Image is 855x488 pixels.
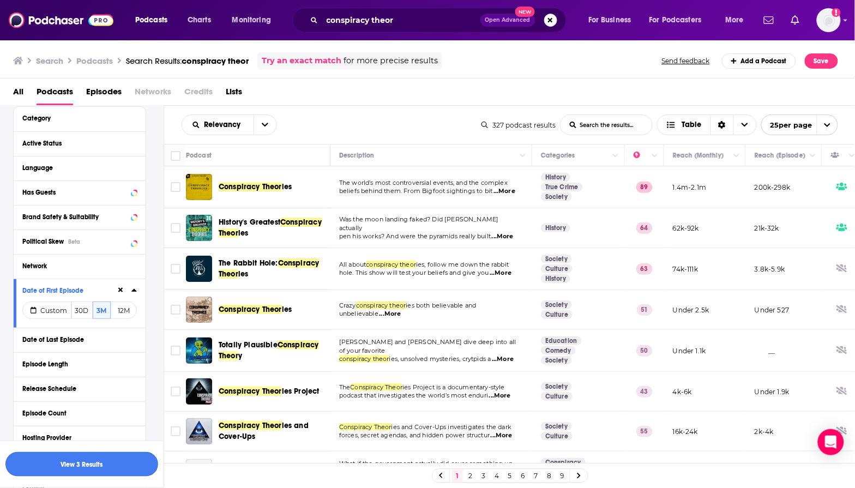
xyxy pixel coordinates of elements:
[541,149,575,162] div: Categories
[135,13,167,28] span: Podcasts
[186,378,212,405] a: Conspiracy Theories Project
[219,218,322,238] span: Conspiracy Theor
[406,302,477,309] span: ies both believable and
[755,224,779,233] p: 21k-32k
[22,238,64,245] span: Political Skew
[541,392,573,401] a: Culture
[557,469,568,483] a: 9
[262,55,341,67] a: Try an exact match
[186,149,212,162] div: Podcast
[673,427,698,436] p: 16k-24k
[219,340,278,350] span: Totally Plausible
[22,213,128,221] div: Brand Safety & Suitability
[636,222,653,233] p: 64
[673,346,706,356] p: Under 1.1k
[541,192,572,201] a: Society
[22,409,130,417] div: Episode Count
[22,434,130,442] div: Hosting Provider
[755,264,785,274] p: 3.8k-5.9k
[171,264,180,274] span: Toggle select row
[339,302,356,309] span: Crazy
[762,117,812,134] span: 25 per page
[673,183,707,192] p: 1.4m-2.1m
[673,387,692,396] p: 4k-6k
[339,355,389,363] span: conspiracy theor
[636,386,653,397] p: 43
[659,56,713,65] button: Send feedback
[22,360,130,368] div: Episode Length
[649,13,702,28] span: For Podcasters
[760,11,778,29] a: Show notifications dropdown
[219,420,327,442] a: Conspiracy Theories and Cover-Ups
[339,460,513,467] span: What if the government actually did cover something up
[126,56,249,66] a: Search Results:conspiracy theor
[755,346,775,356] p: __
[344,55,438,67] span: for more precise results
[517,469,528,483] a: 6
[186,338,212,364] a: Totally Plausible Conspiracy Theory
[225,11,285,29] button: open menu
[186,459,212,485] a: Lizard People: Comedy and Conspiracy Theories
[219,421,282,430] span: Conspiracy Theor
[392,423,512,431] span: ies and Cover-Ups investigates the dark
[817,8,841,32] img: User Profile
[186,297,212,323] img: Conspiracy Theories
[339,338,516,354] span: [PERSON_NAME] and [PERSON_NAME] dive deep into all of your favorite
[171,346,180,356] span: Toggle select row
[182,115,277,135] h2: Choose List sort
[541,274,570,283] a: History
[22,161,137,174] button: Language
[541,264,573,273] a: Culture
[657,115,757,135] button: Choose View
[219,305,282,314] span: Conspiracy Theor
[182,121,254,129] button: open menu
[832,8,841,17] svg: Add a profile image
[41,306,68,315] span: Custom
[22,284,116,297] button: Date of First Episode
[22,189,128,196] div: Has Guests
[238,228,249,238] span: ies
[303,8,577,33] div: Search podcasts, credits, & more...
[806,149,820,162] button: Column Actions
[186,256,212,282] a: The Rabbit Hole: Conspiracy Theories
[219,461,327,483] a: Lizard People: Comedy and
[636,182,653,192] p: 89
[22,333,137,346] button: Date of Last Episode
[219,304,292,315] a: Conspiracy Theories
[636,426,653,437] p: 55
[402,383,505,391] span: ies Project is a documentary-style
[636,263,653,274] p: 63
[541,310,573,319] a: Culture
[339,310,378,317] span: unbelievable
[817,8,841,32] span: Logged in as SimonElement
[541,336,582,345] a: Education
[541,346,576,355] a: Comedy
[226,83,242,105] span: Lists
[254,115,276,135] button: open menu
[188,13,211,28] span: Charts
[493,187,515,196] span: ...More
[171,387,180,396] span: Toggle select row
[755,183,791,192] p: 200k-298k
[171,182,180,192] span: Toggle select row
[581,11,645,29] button: open menu
[22,115,130,122] div: Category
[481,121,556,129] div: 327 podcast results
[37,83,73,105] a: Podcasts
[711,115,733,135] div: Sort Direction
[761,115,838,135] button: open menu
[541,183,583,191] a: True Crime
[718,11,757,29] button: open menu
[339,149,374,162] div: Description
[642,11,718,29] button: open menu
[22,302,71,319] button: Custom
[339,423,392,431] span: Conspiracy Theor
[673,149,724,162] div: Reach (Monthly)
[219,258,278,268] span: The Rabbit Hole:
[339,215,499,232] span: Was the moon landing faked? Did [PERSON_NAME] actually
[22,185,137,199] button: Has Guests
[491,431,513,440] span: ...More
[182,56,249,66] span: conspiracy theor
[673,224,699,233] p: 62k-92k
